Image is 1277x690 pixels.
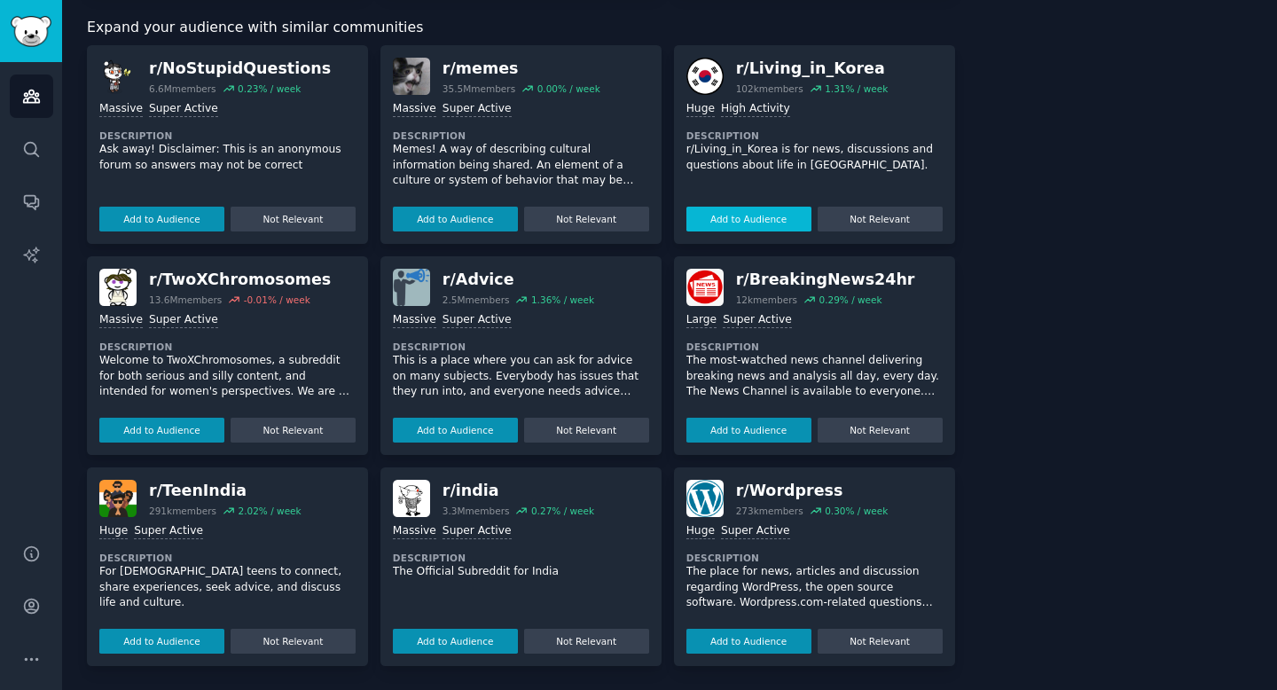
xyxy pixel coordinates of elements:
p: The Official Subreddit for India [393,564,649,580]
button: Add to Audience [686,418,811,443]
div: 273k members [736,505,803,517]
p: Memes! A way of describing cultural information being shared. An element of a culture or system o... [393,142,649,189]
img: BreakingNews24hr [686,269,724,306]
div: r/ TeenIndia [149,480,302,502]
p: Welcome to TwoXChromosomes, a subreddit for both serious and silly content, and intended for wome... [99,353,356,400]
div: Massive [393,523,436,540]
button: Not Relevant [524,207,649,231]
button: Add to Audience [99,629,224,654]
div: r/ Advice [443,269,594,291]
div: r/ memes [443,58,600,80]
dt: Description [686,129,943,142]
div: Super Active [149,101,218,118]
dt: Description [99,341,356,353]
div: 0.00 % / week [537,82,600,95]
button: Add to Audience [99,207,224,231]
img: memes [393,58,430,95]
p: The place for news, articles and discussion regarding WordPress, the open source software. Wordpr... [686,564,943,611]
dt: Description [393,341,649,353]
p: r/Living_in_Korea is for news, discussions and questions about life in [GEOGRAPHIC_DATA]. [686,142,943,173]
div: Super Active [723,312,792,329]
div: 102k members [736,82,803,95]
div: 291k members [149,505,216,517]
dt: Description [99,552,356,564]
button: Not Relevant [524,418,649,443]
p: This is a place where you can ask for advice on many subjects. Everybody has issues that they run... [393,353,649,400]
span: Expand your audience with similar communities [87,17,423,39]
button: Add to Audience [393,418,518,443]
div: 0.23 % / week [238,82,301,95]
div: High Activity [721,101,790,118]
p: The most-watched news channel delivering breaking news and analysis all day, every day. The News ... [686,353,943,400]
dt: Description [686,552,943,564]
div: Super Active [149,312,218,329]
img: NoStupidQuestions [99,58,137,95]
div: 13.6M members [149,294,222,306]
dt: Description [686,341,943,353]
button: Not Relevant [231,629,356,654]
dt: Description [99,129,356,142]
div: Massive [393,312,436,329]
div: Huge [686,101,715,118]
p: For [DEMOGRAPHIC_DATA] teens to connect, share experiences, seek advice, and discuss life and cul... [99,564,356,611]
div: Huge [99,523,128,540]
div: Massive [393,101,436,118]
img: Living_in_Korea [686,58,724,95]
div: r/ Wordpress [736,480,889,502]
div: Large [686,312,717,329]
button: Add to Audience [686,207,811,231]
div: 0.27 % / week [531,505,594,517]
div: 3.3M members [443,505,510,517]
div: Massive [99,312,143,329]
button: Not Relevant [818,207,943,231]
div: Massive [99,101,143,118]
div: r/ TwoXChromosomes [149,269,331,291]
div: Huge [686,523,715,540]
button: Add to Audience [393,207,518,231]
div: Super Active [134,523,203,540]
div: Super Active [443,312,512,329]
button: Add to Audience [686,629,811,654]
p: Ask away! Disclaimer: This is an anonymous forum so answers may not be correct [99,142,356,173]
div: 6.6M members [149,82,216,95]
dt: Description [393,552,649,564]
div: 2.5M members [443,294,510,306]
img: GummySearch logo [11,16,51,47]
div: r/ Living_in_Korea [736,58,889,80]
div: 1.31 % / week [825,82,888,95]
div: r/ BreakingNews24hr [736,269,915,291]
div: 0.30 % / week [825,505,888,517]
button: Not Relevant [818,629,943,654]
dt: Description [393,129,649,142]
div: 0.29 % / week [819,294,881,306]
img: Wordpress [686,480,724,517]
div: 12k members [736,294,797,306]
div: Super Active [443,523,512,540]
button: Not Relevant [524,629,649,654]
div: 2.02 % / week [238,505,301,517]
button: Not Relevant [231,418,356,443]
button: Add to Audience [393,629,518,654]
button: Add to Audience [99,418,224,443]
div: 1.36 % / week [531,294,594,306]
div: -0.01 % / week [244,294,310,306]
img: TwoXChromosomes [99,269,137,306]
div: r/ NoStupidQuestions [149,58,331,80]
button: Not Relevant [231,207,356,231]
div: Super Active [443,101,512,118]
div: Super Active [721,523,790,540]
div: r/ india [443,480,594,502]
img: india [393,480,430,517]
div: 35.5M members [443,82,515,95]
button: Not Relevant [818,418,943,443]
img: TeenIndia [99,480,137,517]
img: Advice [393,269,430,306]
